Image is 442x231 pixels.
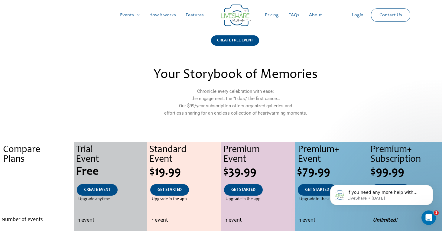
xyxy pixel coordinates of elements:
span: Upgrade in the app [152,196,187,203]
div: Free [76,166,148,178]
div: Premium Event [223,145,295,164]
div: CREATE FREE EVENT [211,35,259,46]
span: CREATE EVENT [84,188,110,192]
li: 1 event [152,214,219,227]
span: GET STARTED [158,188,182,192]
a: CREATE EVENT [77,184,118,196]
div: $79.99 [297,166,369,178]
nav: Site Navigation [11,5,431,25]
li: 1 event [299,214,367,227]
a: Contact Us [375,9,407,21]
div: Standard Event [149,145,221,164]
div: $39.99 [223,166,295,178]
strong: Unlimited! [373,218,397,223]
a: GET STARTED [224,184,263,196]
div: $19.99 [149,166,221,178]
p: Chronicle every celebration with ease: the engagement, the “I dos,” the first dance… Our $99/year... [105,88,366,117]
img: LiveShare logo - Capture & Share Event Memories [221,5,251,26]
span: Upgrade anytime [78,196,110,203]
span: Upgrade in the app [299,196,334,203]
iframe: Intercom live chat [421,210,436,225]
span: . [36,197,37,201]
a: GET STARTED [298,184,336,196]
div: Compare Plans [3,145,74,164]
a: CREATE FREE EVENT [211,35,259,53]
a: . [29,184,45,196]
span: GET STARTED [231,188,255,192]
span: . [36,188,37,192]
a: About [304,5,327,25]
a: GET STARTED [150,184,189,196]
a: Events [115,5,145,25]
a: Features [181,5,209,25]
a: How it works [145,5,181,25]
a: Login [347,5,368,25]
div: Premium+ Subscription [370,145,442,164]
span: . [35,166,38,178]
span: Upgrade in the app [226,196,261,203]
a: Pricing [260,5,284,25]
span: If you need any more help with reactivating your event or have other questions, I'm here to assis... [26,18,102,47]
div: Trial Event [76,145,148,164]
a: FAQs [284,5,304,25]
span: GET STARTED [305,188,329,192]
li: 1 event [226,214,293,227]
li: 1 event [78,214,145,227]
div: $99.99 [370,166,442,178]
div: Premium+ Event [298,145,369,164]
li: Number of events [2,213,72,227]
span: 1 [434,210,439,215]
p: Message from LiveShare, sent 2w ago [26,23,104,29]
h2: Your Storybook of Memories [105,68,366,82]
iframe: Intercom notifications message [321,172,442,215]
